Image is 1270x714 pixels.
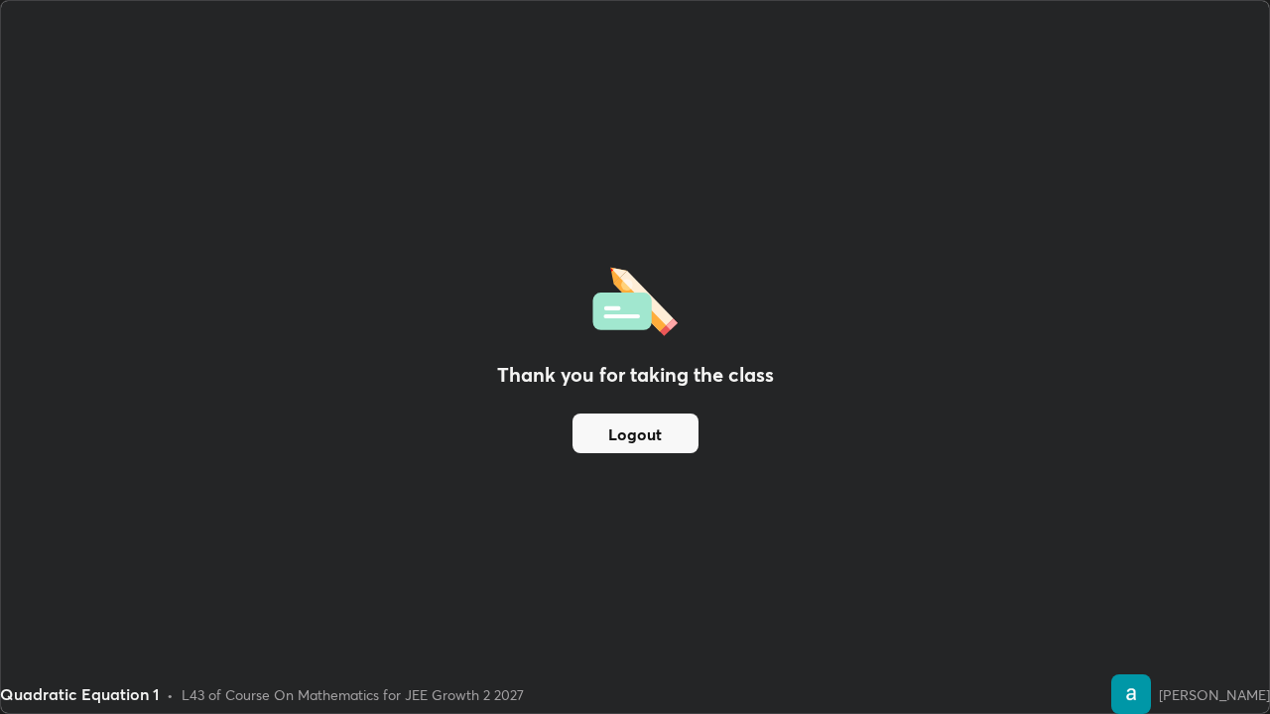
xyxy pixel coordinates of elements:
img: offlineFeedback.1438e8b3.svg [592,261,678,336]
h2: Thank you for taking the class [497,360,774,390]
div: • [167,684,174,705]
button: Logout [572,414,698,453]
div: [PERSON_NAME] [1159,684,1270,705]
img: 316b310aa85c4509858af0f6084df3c4.86283782_3 [1111,674,1151,714]
div: L43 of Course On Mathematics for JEE Growth 2 2027 [182,684,524,705]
